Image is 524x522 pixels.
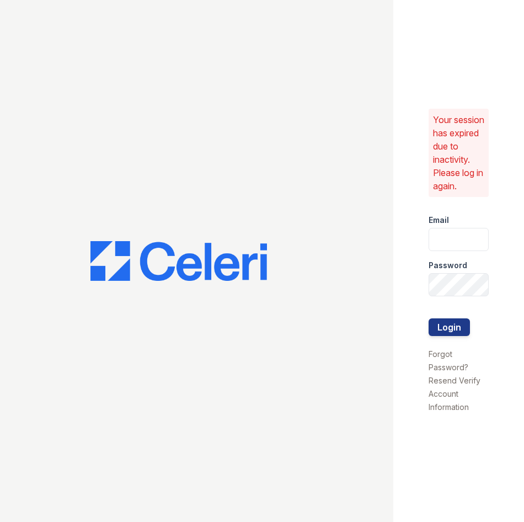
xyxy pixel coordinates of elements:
[429,215,449,226] label: Email
[90,241,267,281] img: CE_Logo_Blue-a8612792a0a2168367f1c8372b55b34899dd931a85d93a1a3d3e32e68fde9ad4.png
[429,376,480,412] a: Resend Verify Account Information
[429,260,467,271] label: Password
[429,318,470,336] button: Login
[433,113,485,193] p: Your session has expired due to inactivity. Please log in again.
[429,349,468,372] a: Forgot Password?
